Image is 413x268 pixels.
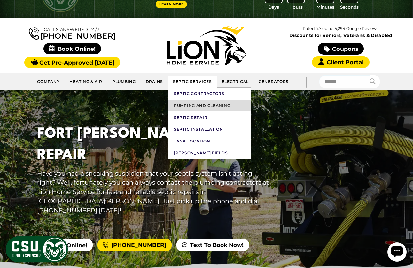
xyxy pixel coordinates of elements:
[168,135,251,147] a: Tank Location
[29,26,116,40] a: [PHONE_NUMBER]
[32,76,65,88] a: Company
[3,3,22,22] div: Open chat widget
[5,235,69,263] img: CSU Sponsor Badge
[275,33,407,38] span: Discounts for Seniors, Veterans & Disabled
[168,76,217,88] a: Septic Services
[65,76,107,88] a: Heating & Air
[254,76,293,88] a: Generators
[37,169,270,215] p: Have you had a sneaking suspicion that your septic system isn't acting right? Well, fortunately y...
[168,123,251,135] a: Septic Installation
[168,88,251,99] a: Septic Contractors
[43,43,101,54] span: Book Online!
[97,239,172,251] a: [PHONE_NUMBER]
[168,111,251,123] a: Septic Repair
[107,76,141,88] a: Plumbing
[176,239,249,251] a: Text To Book Now!
[340,4,359,10] span: Seconds
[274,25,408,32] p: Rated 4.7 out of 5,294 Google Reviews
[37,123,270,166] h1: Fort [PERSON_NAME] Septic Repair
[167,26,246,65] img: Lion Home Service
[168,100,251,111] a: Pumping and Cleaning
[24,57,120,68] a: Get Pre-Approved [DATE]
[217,76,254,88] a: Electrical
[156,1,187,8] a: Learn More
[318,43,364,55] a: Coupons
[141,76,168,88] a: Drains
[312,56,370,68] a: Client Portal
[316,4,334,10] span: Minutes
[289,4,303,10] span: Hours
[268,4,279,10] span: Days
[168,147,251,159] a: [PERSON_NAME] Fields
[293,73,319,90] div: |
